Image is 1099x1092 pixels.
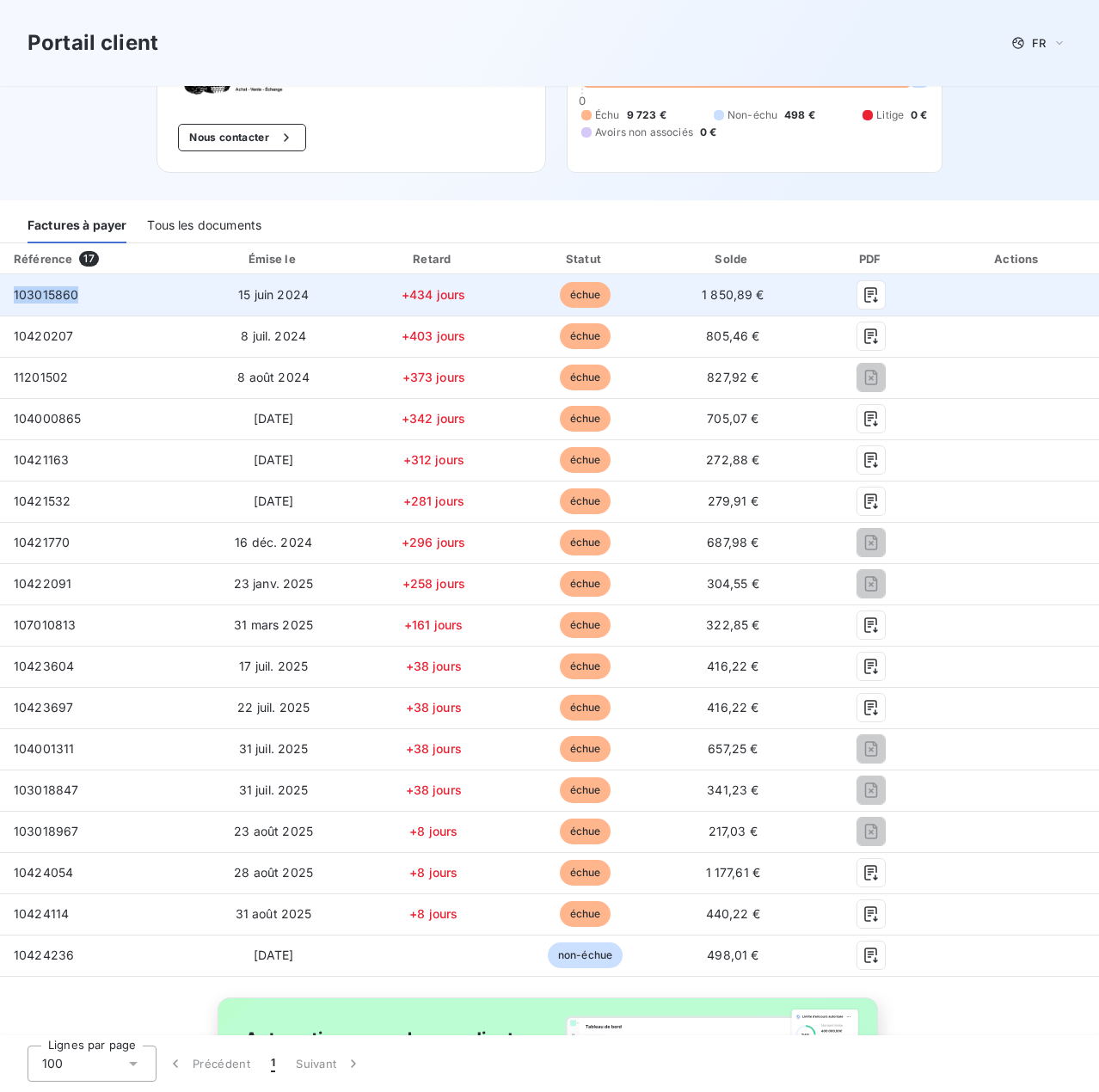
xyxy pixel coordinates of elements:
[402,411,466,426] span: +342 jours
[237,700,310,715] span: 22 juil. 2025
[14,370,68,384] span: 11201502
[79,251,98,267] span: 17
[706,906,760,921] span: 440,22 €
[707,948,758,962] span: 498,01 €
[560,406,611,432] span: échue
[234,865,313,880] span: 28 août 2025
[14,700,73,715] span: 10423697
[560,695,611,721] span: échue
[403,494,465,508] span: +281 jours
[193,250,353,267] div: Émise le
[14,782,78,797] span: 103018847
[560,612,611,638] span: échue
[239,782,309,797] span: 31 juil. 2025
[14,535,70,549] span: 10421770
[402,287,466,302] span: +434 jours
[706,865,761,880] span: 1 177,61 €
[560,282,611,308] span: échue
[14,287,78,302] span: 103015860
[560,447,611,473] span: échue
[409,865,457,880] span: +8 jours
[560,571,611,597] span: échue
[911,107,927,123] span: 0 €
[941,250,1096,267] div: Actions
[157,1046,261,1082] button: Précédent
[28,28,158,58] h3: Portail client
[14,328,73,343] span: 10420207
[254,948,294,962] span: [DATE]
[14,948,74,962] span: 10424236
[707,659,758,673] span: 416,22 €
[271,1055,275,1072] span: 1
[513,250,656,267] div: Statut
[234,617,313,632] span: 31 mars 2025
[560,365,611,390] span: échue
[237,370,310,384] span: 8 août 2024
[560,653,611,679] span: échue
[548,942,623,968] span: non-échue
[627,107,666,123] span: 9 723 €
[706,328,759,343] span: 805,46 €
[14,659,74,673] span: 10423604
[560,323,611,349] span: échue
[402,576,466,591] span: +258 jours
[706,452,759,467] span: 272,88 €
[560,736,611,762] span: échue
[178,124,305,151] button: Nous contacter
[409,824,457,838] span: +8 jours
[360,250,507,267] div: Retard
[14,906,69,921] span: 10424114
[707,535,758,549] span: 687,98 €
[707,411,758,426] span: 705,07 €
[402,535,466,549] span: +296 jours
[14,494,71,508] span: 10421532
[403,452,465,467] span: +312 jours
[579,94,586,107] span: 0
[241,328,306,343] span: 8 juil. 2024
[14,617,76,632] span: 107010813
[14,411,81,426] span: 104000865
[406,741,462,756] span: +38 jours
[708,494,758,508] span: 279,91 €
[254,411,294,426] span: [DATE]
[239,659,308,673] span: 17 juil. 2025
[784,107,815,123] span: 498 €
[728,107,777,123] span: Non-échu
[28,207,126,243] div: Factures à payer
[402,370,466,384] span: +373 jours
[14,741,74,756] span: 104001311
[560,860,611,886] span: échue
[700,125,716,140] span: 0 €
[254,494,294,508] span: [DATE]
[254,452,294,467] span: [DATE]
[234,576,314,591] span: 23 janv. 2025
[236,906,312,921] span: 31 août 2025
[708,741,758,756] span: 657,25 €
[261,1046,285,1082] button: 1
[406,782,462,797] span: +38 jours
[235,535,312,549] span: 16 déc. 2024
[560,901,611,927] span: échue
[239,741,309,756] span: 31 juil. 2025
[409,906,457,921] span: +8 jours
[404,617,464,632] span: +161 jours
[234,824,313,838] span: 23 août 2025
[406,700,462,715] span: +38 jours
[147,207,261,243] div: Tous les documents
[42,1055,63,1072] span: 100
[876,107,904,123] span: Litige
[709,824,758,838] span: 217,03 €
[14,452,69,467] span: 10421163
[560,488,611,514] span: échue
[663,250,802,267] div: Solde
[707,700,758,715] span: 416,22 €
[560,530,611,555] span: échue
[706,617,759,632] span: 322,85 €
[809,250,934,267] div: PDF
[707,370,758,384] span: 827,92 €
[238,287,309,302] span: 15 juin 2024
[285,1046,372,1082] button: Suivant
[1032,36,1046,50] span: FR
[406,659,462,673] span: +38 jours
[14,865,73,880] span: 10424054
